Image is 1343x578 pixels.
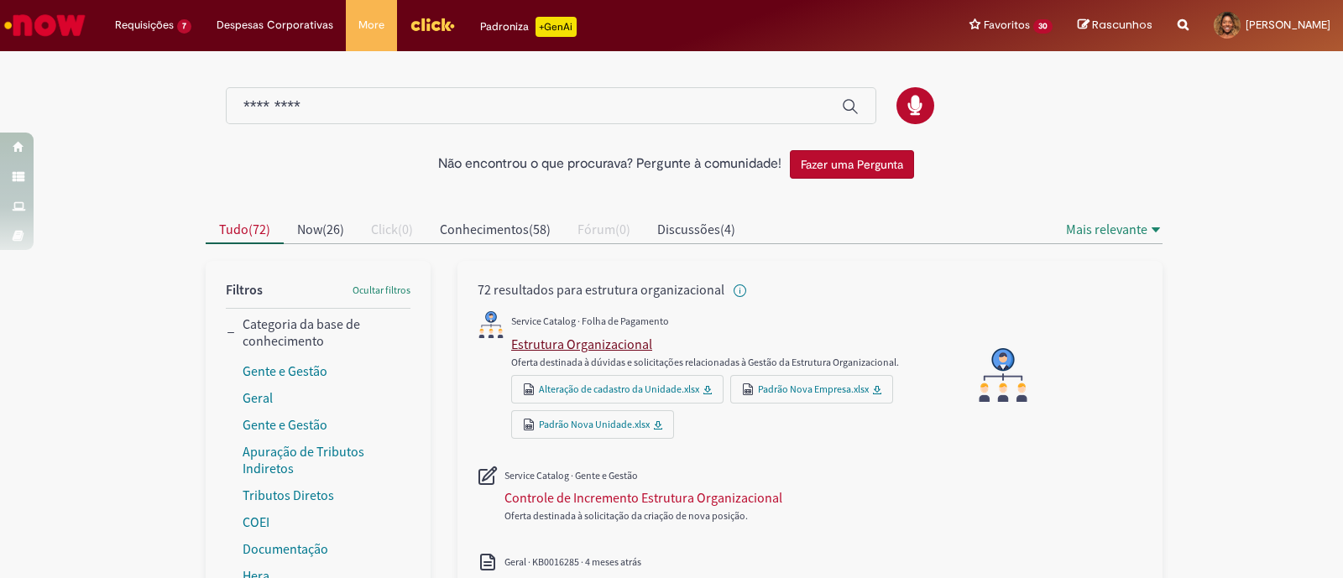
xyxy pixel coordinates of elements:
button: Fazer uma Pergunta [790,150,914,179]
span: Rascunhos [1092,17,1152,33]
a: Rascunhos [1078,18,1152,34]
img: click_logo_yellow_360x200.png [410,12,455,37]
span: 7 [177,19,191,34]
span: 30 [1033,19,1053,34]
p: +GenAi [536,17,577,37]
span: More [358,17,384,34]
span: Favoritos [984,17,1030,34]
img: ServiceNow [2,8,88,42]
span: [PERSON_NAME] [1246,18,1330,32]
span: Requisições [115,17,174,34]
h2: Não encontrou o que procurava? Pergunte à comunidade! [438,157,781,172]
div: Padroniza [480,17,577,37]
span: Despesas Corporativas [217,17,333,34]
